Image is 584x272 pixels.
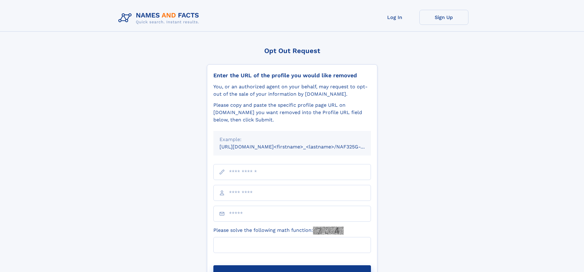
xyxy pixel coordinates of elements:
[219,136,365,143] div: Example:
[213,83,371,98] div: You, or an authorized agent on your behalf, may request to opt-out of the sale of your informatio...
[219,144,383,150] small: [URL][DOMAIN_NAME]<firstname>_<lastname>/NAF325G-xxxxxxxx
[213,227,344,235] label: Please solve the following math function:
[207,47,377,55] div: Opt Out Request
[213,102,371,124] div: Please copy and paste the specific profile page URL on [DOMAIN_NAME] you want removed into the Pr...
[213,72,371,79] div: Enter the URL of the profile you would like removed
[370,10,419,25] a: Log In
[419,10,468,25] a: Sign Up
[116,10,204,26] img: Logo Names and Facts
